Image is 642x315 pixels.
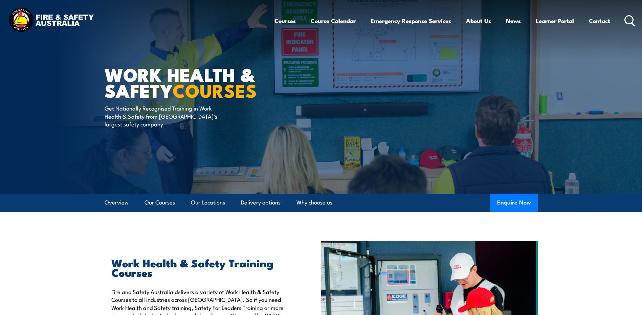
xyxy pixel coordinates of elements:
[111,258,290,277] h2: Work Health & Safety Training Courses
[589,12,610,30] a: Contact
[536,12,574,30] a: Learner Portal
[296,194,332,212] a: Why choose us
[466,12,491,30] a: About Us
[145,194,175,212] a: Our Courses
[173,76,257,104] strong: COURSES
[105,66,272,98] h1: Work Health & Safety
[311,12,356,30] a: Course Calendar
[274,12,296,30] a: Courses
[105,104,228,128] p: Get Nationally Recognised Training in Work Health & Safety from [GEOGRAPHIC_DATA]’s largest safet...
[105,194,129,212] a: Overview
[490,194,538,212] button: Enquire Now
[506,12,521,30] a: News
[241,194,281,212] a: Delivery options
[191,194,225,212] a: Our Locations
[371,12,451,30] a: Emergency Response Services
